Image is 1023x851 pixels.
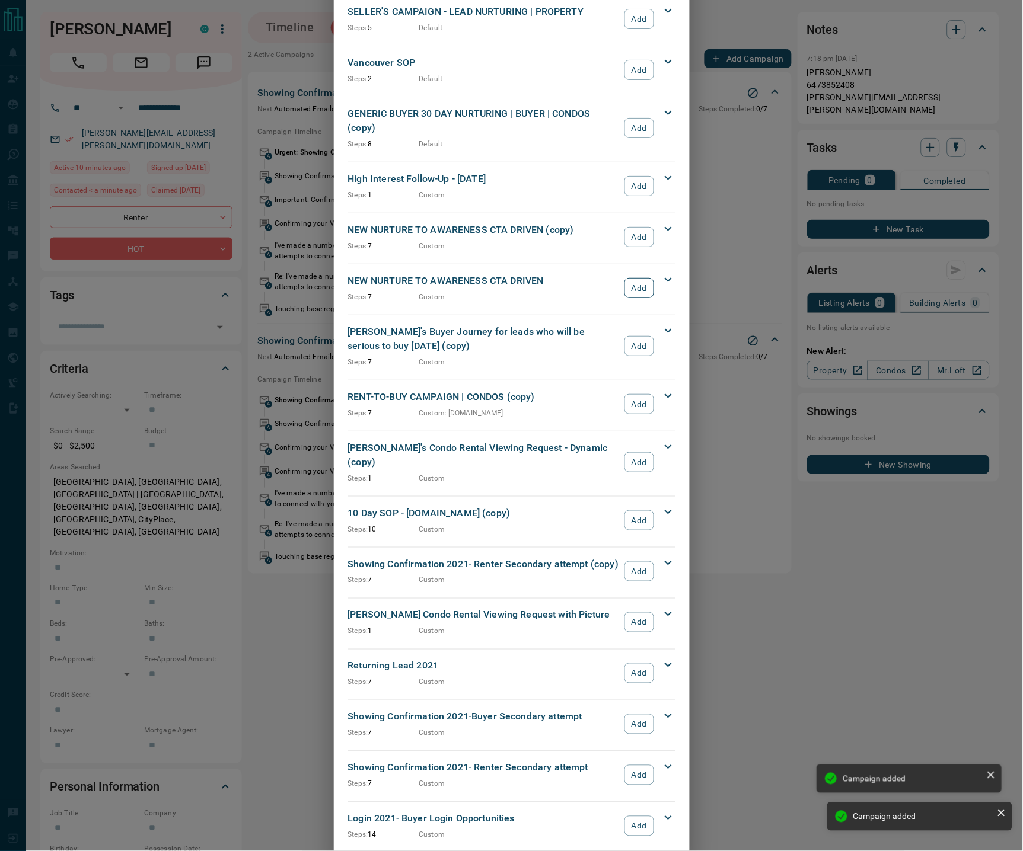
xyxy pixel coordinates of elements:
p: 7 [348,728,419,738]
p: GENERIC BUYER 30 DAY NURTURING | BUYER | CONDOS (copy) [348,107,619,135]
p: RENT-TO-BUY CAMPAIGN | CONDOS (copy) [348,390,619,404]
button: Add [624,118,654,138]
span: Steps: [348,780,368,788]
div: Showing Confirmation 2021- Renter Secondary attempt (copy)Steps:7CustomAdd [348,555,675,588]
p: Custom [419,677,445,687]
div: Returning Lead 2021Steps:7CustomAdd [348,657,675,690]
div: SELLER'S CAMPAIGN - LEAD NURTURING | PROPERTYSteps:5DefaultAdd [348,2,675,36]
p: Default [419,73,443,84]
p: 10 [348,524,419,535]
p: [PERSON_NAME]'s Condo Rental Viewing Request - Dynamic (copy) [348,441,619,469]
p: 7 [348,779,419,789]
button: Add [624,60,654,80]
p: 10 Day SOP - [DOMAIN_NAME] (copy) [348,506,619,520]
button: Add [624,452,654,472]
p: Vancouver SOP [348,56,619,70]
button: Add [624,663,654,683]
p: Custom [419,830,445,840]
p: 7 [348,292,419,302]
span: Steps: [348,140,368,148]
div: High Interest Follow-Up - [DATE]Steps:1CustomAdd [348,169,675,203]
span: Steps: [348,191,368,199]
p: High Interest Follow-Up - [DATE] [348,172,619,186]
p: Default [419,139,443,149]
p: 5 [348,23,419,33]
p: 7 [348,408,419,418]
p: 8 [348,139,419,149]
button: Add [624,714,654,734]
p: 7 [348,677,419,687]
div: Showing Confirmation 2021- Renter Secondary attemptSteps:7CustomAdd [348,759,675,792]
button: Add [624,227,654,247]
button: Add [624,765,654,785]
p: Showing Confirmation 2021- Renter Secondary attempt [348,761,619,775]
p: Returning Lead 2021 [348,659,619,673]
p: Custom [419,241,445,251]
div: Showing Confirmation 2021-Buyer Secondary attemptSteps:7CustomAdd [348,708,675,741]
p: 7 [348,575,419,586]
button: Add [624,278,654,298]
span: Steps: [348,474,368,482]
p: 1 [348,190,419,200]
span: Steps: [348,293,368,301]
p: Login 2021- Buyer Login Opportunities [348,812,619,826]
button: Add [624,510,654,530]
div: NEW NURTURE TO AWARENESS CTA DRIVENSteps:7CustomAdd [348,271,675,305]
p: Custom [419,626,445,636]
span: Steps: [348,627,368,635]
p: 7 [348,241,419,251]
button: Add [624,816,654,836]
div: GENERIC BUYER 30 DAY NURTURING | BUYER | CONDOS (copy)Steps:8DefaultAdd [348,104,675,152]
span: Steps: [348,358,368,366]
p: Custom [419,779,445,789]
span: Steps: [348,678,368,686]
button: Add [624,9,654,29]
p: NEW NURTURE TO AWARENESS CTA DRIVEN (copy) [348,223,619,237]
p: Custom [419,575,445,586]
p: Default [419,23,443,33]
button: Add [624,561,654,581]
div: RENT-TO-BUY CAMPAIGN | CONDOS (copy)Steps:7Custom: [DOMAIN_NAME]Add [348,388,675,421]
p: Custom [419,728,445,738]
span: Steps: [348,24,368,32]
div: [PERSON_NAME]'s Buyer Journey for leads who will be serious to buy [DATE] (copy)Steps:7CustomAdd [348,322,675,370]
div: Campaign added [853,812,992,821]
span: Steps: [348,242,368,250]
span: Steps: [348,576,368,584]
span: Steps: [348,525,368,533]
div: Vancouver SOPSteps:2DefaultAdd [348,53,675,87]
div: NEW NURTURE TO AWARENESS CTA DRIVEN (copy)Steps:7CustomAdd [348,220,675,254]
p: Showing Confirmation 2021- Renter Secondary attempt (copy) [348,557,619,571]
p: Custom [419,292,445,302]
p: Showing Confirmation 2021-Buyer Secondary attempt [348,710,619,724]
p: Custom [419,524,445,535]
p: Custom [419,473,445,484]
p: Custom : [DOMAIN_NAME] [419,408,503,418]
button: Add [624,612,654,632]
div: [PERSON_NAME]'s Condo Rental Viewing Request - Dynamic (copy)Steps:1CustomAdd [348,439,675,486]
button: Add [624,336,654,356]
p: 1 [348,626,419,636]
div: 10 Day SOP - [DOMAIN_NAME] (copy)Steps:10CustomAdd [348,504,675,537]
span: Steps: [348,409,368,417]
span: Steps: [348,831,368,839]
p: Custom [419,357,445,367]
p: 7 [348,357,419,367]
p: [PERSON_NAME]'s Buyer Journey for leads who will be serious to buy [DATE] (copy) [348,325,619,353]
p: 2 [348,73,419,84]
div: Login 2021- Buyer Login OpportunitiesSteps:14CustomAdd [348,810,675,843]
p: [PERSON_NAME] Condo Rental Viewing Request with Picture [348,608,619,622]
p: 1 [348,473,419,484]
div: [PERSON_NAME] Condo Rental Viewing Request with PictureSteps:1CustomAdd [348,606,675,639]
p: Custom [419,190,445,200]
p: NEW NURTURE TO AWARENESS CTA DRIVEN [348,274,619,288]
p: SELLER'S CAMPAIGN - LEAD NURTURING | PROPERTY [348,5,619,19]
p: 14 [348,830,419,840]
button: Add [624,176,654,196]
span: Steps: [348,75,368,83]
button: Add [624,394,654,414]
span: Steps: [348,729,368,737]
